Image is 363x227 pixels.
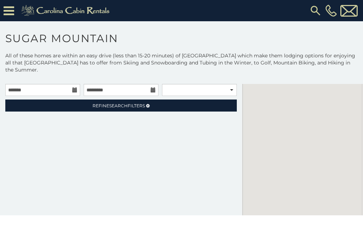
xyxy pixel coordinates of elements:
[324,5,339,17] a: [PHONE_NUMBER]
[18,4,116,18] img: Khaki-logo.png
[5,100,237,112] a: RefineSearchFilters
[309,4,322,17] img: search-regular.svg
[109,103,128,108] span: Search
[93,103,145,108] span: Refine Filters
